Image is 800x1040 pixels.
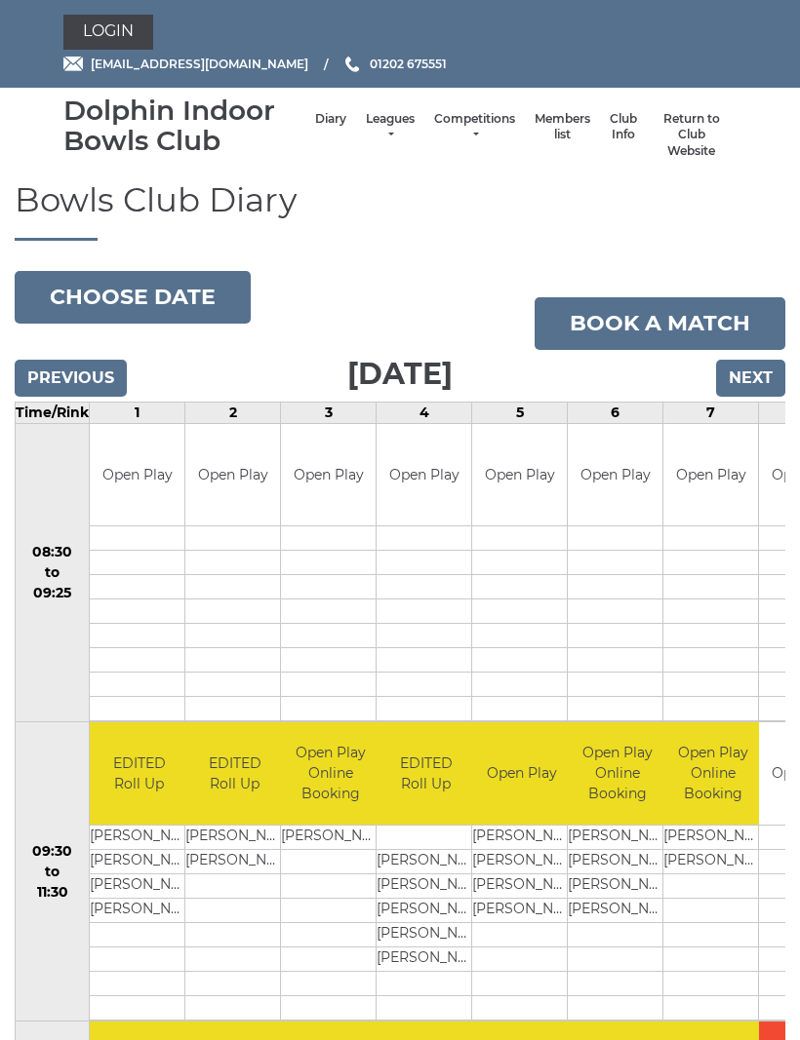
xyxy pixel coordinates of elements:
[185,722,284,825] td: EDITED Roll Up
[16,423,90,722] td: 08:30 to 09:25
[90,873,188,898] td: [PERSON_NAME]
[472,722,571,825] td: Open Play
[90,898,188,922] td: [PERSON_NAME]
[377,402,472,423] td: 4
[281,825,380,849] td: [PERSON_NAME]
[185,424,280,526] td: Open Play
[366,111,415,143] a: Leagues
[377,722,475,825] td: EDITED Roll Up
[15,271,251,324] button: Choose date
[281,722,380,825] td: Open Play Online Booking
[568,825,666,849] td: [PERSON_NAME]
[568,898,666,922] td: [PERSON_NAME]
[63,15,153,50] a: Login
[16,402,90,423] td: Time/Rink
[472,424,567,526] td: Open Play
[63,96,305,156] div: Dolphin Indoor Bowls Club
[535,297,785,350] a: Book a match
[377,922,475,946] td: [PERSON_NAME]
[472,402,568,423] td: 5
[472,873,571,898] td: [PERSON_NAME]
[472,849,571,873] td: [PERSON_NAME]
[663,849,762,873] td: [PERSON_NAME]
[90,825,188,849] td: [PERSON_NAME]
[15,182,785,241] h1: Bowls Club Diary
[90,424,184,526] td: Open Play
[370,57,447,71] span: 01202 675551
[568,873,666,898] td: [PERSON_NAME]
[281,402,377,423] td: 3
[535,111,590,143] a: Members list
[377,898,475,922] td: [PERSON_NAME]
[15,360,127,397] input: Previous
[63,57,83,71] img: Email
[663,424,758,526] td: Open Play
[345,57,359,72] img: Phone us
[663,825,762,849] td: [PERSON_NAME]
[377,946,475,971] td: [PERSON_NAME]
[342,55,447,73] a: Phone us 01202 675551
[315,111,346,128] a: Diary
[663,402,759,423] td: 7
[434,111,515,143] a: Competitions
[90,402,185,423] td: 1
[472,825,571,849] td: [PERSON_NAME]
[377,424,471,526] td: Open Play
[185,849,284,873] td: [PERSON_NAME]
[63,55,308,73] a: Email [EMAIL_ADDRESS][DOMAIN_NAME]
[610,111,637,143] a: Club Info
[377,849,475,873] td: [PERSON_NAME]
[657,111,727,160] a: Return to Club Website
[90,722,188,825] td: EDITED Roll Up
[568,402,663,423] td: 6
[663,722,762,825] td: Open Play Online Booking
[91,57,308,71] span: [EMAIL_ADDRESS][DOMAIN_NAME]
[185,825,284,849] td: [PERSON_NAME]
[185,402,281,423] td: 2
[472,898,571,922] td: [PERSON_NAME]
[716,360,785,397] input: Next
[16,722,90,1021] td: 09:30 to 11:30
[90,849,188,873] td: [PERSON_NAME]
[568,849,666,873] td: [PERSON_NAME]
[377,873,475,898] td: [PERSON_NAME]
[281,424,376,526] td: Open Play
[568,424,662,526] td: Open Play
[568,722,666,825] td: Open Play Online Booking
